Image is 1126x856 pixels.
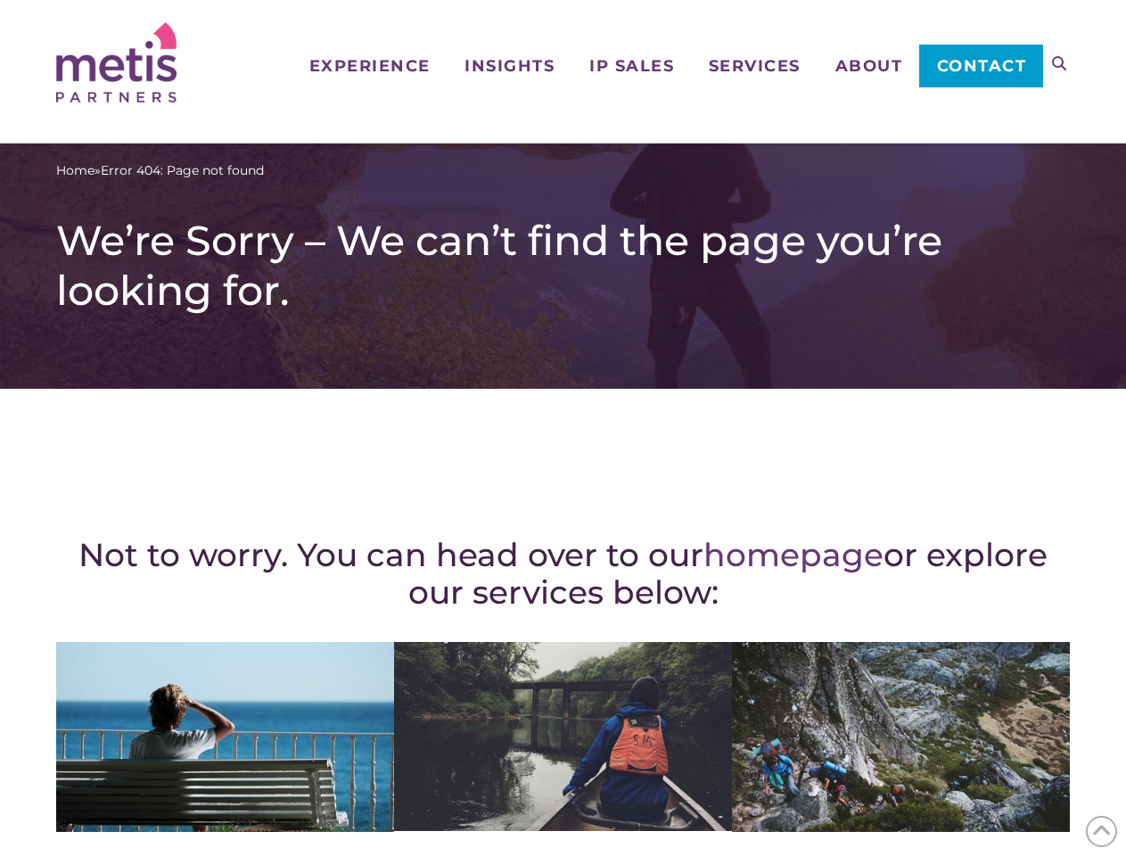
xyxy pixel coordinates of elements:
[56,22,177,103] img: Metis Partners
[56,161,95,180] a: Home
[101,161,264,180] span: Error 404: Page not found
[56,216,1070,316] h1: We’re Sorry – We can’t find the page you’re looking for.
[703,535,884,574] a: homepage
[835,58,903,74] span: About
[309,58,431,74] span: Experience
[589,58,674,74] span: IP Sales
[709,58,801,74] span: Services
[937,58,1027,74] span: Contact
[464,58,555,74] span: Insights
[1086,816,1117,847] span: Back to Top
[56,161,264,180] span: »
[919,45,1043,87] a: Contact
[56,536,1070,611] h2: Not to worry. You can head over to our or explore our services below:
